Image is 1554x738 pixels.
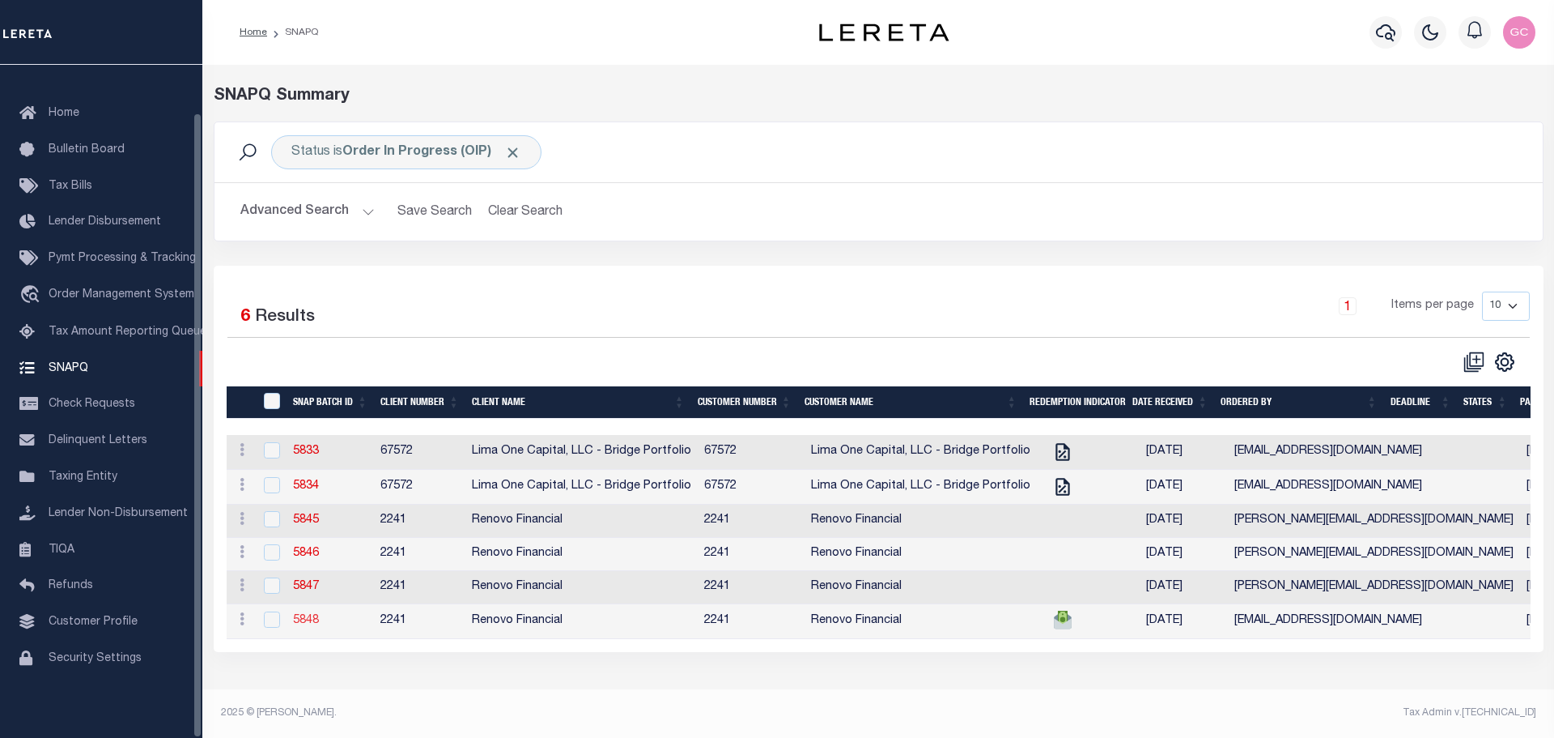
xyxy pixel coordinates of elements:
[1391,297,1474,315] span: Items per page
[465,571,698,604] td: Renovo Financial
[293,480,319,492] a: 5834
[1503,16,1535,49] button: GCole@lereta.net
[49,544,74,555] span: TIQA
[293,548,319,559] a: 5846
[374,571,465,604] td: 2241
[240,28,267,37] a: Home
[1339,297,1357,315] a: 1
[805,571,1037,604] td: Renovo Financial
[49,399,135,410] span: Check Requests
[1126,386,1214,420] th: Date Received: activate to sort column ascending
[271,135,541,169] div: Status is
[1228,435,1520,470] td: [EMAIL_ADDRESS][DOMAIN_NAME]
[482,196,570,228] button: Clear Search
[698,435,805,470] td: 67572
[388,196,482,228] button: Save Search
[253,386,287,420] th: SNAPBatchId
[465,538,698,571] td: Renovo Financial
[342,146,521,159] b: Order In Progress (OIP)
[805,470,1037,505] td: Lima One Capital, LLC - Bridge Portfolio
[805,435,1037,470] td: Lima One Capital, LLC - Bridge Portfolio
[890,706,1536,720] div: Tax Admin v.[TECHNICAL_ID]
[49,181,92,192] span: Tax Bills
[1140,571,1228,604] td: [DATE]
[465,470,698,505] td: Lima One Capital, LLC - Bridge Portfolio
[49,362,88,373] span: SNAPQ
[691,386,798,420] th: Customer Number: activate to sort column ascending
[465,505,698,538] td: Renovo Financial
[1228,571,1520,604] td: [PERSON_NAME][EMAIL_ADDRESS][DOMAIN_NAME]
[1457,386,1514,420] th: States: activate to sort column ascending
[49,653,142,664] span: Security Settings
[1140,435,1228,470] td: [DATE]
[1140,604,1228,639] td: [DATE]
[1228,604,1520,639] td: [EMAIL_ADDRESS][DOMAIN_NAME]
[374,435,465,470] td: 67572
[1228,505,1520,538] td: [PERSON_NAME][EMAIL_ADDRESS][DOMAIN_NAME]
[49,253,196,264] span: Pymt Processing & Tracking
[1140,470,1228,505] td: [DATE]
[374,505,465,538] td: 2241
[1140,505,1228,538] td: [DATE]
[255,305,315,331] label: Results
[49,289,194,301] span: Order Management System
[49,435,147,446] span: Delinquent Letters
[49,471,117,483] span: Taxing Entity
[19,285,45,306] i: travel_explore
[698,470,805,505] td: 67572
[374,604,465,639] td: 2241
[698,538,805,571] td: 2241
[465,435,698,470] td: Lima One Capital, LLC - Bridge Portfolio
[374,538,465,571] td: 2241
[1050,480,1076,492] a: Tax Cert Requested
[1050,446,1076,457] a: Tax Cert Requested
[49,326,206,338] span: Tax Amount Reporting Queue
[293,514,319,526] a: 5845
[805,604,1037,639] td: Renovo Financial
[209,706,879,720] div: 2025 © [PERSON_NAME].
[287,386,374,420] th: SNAP BATCH ID: activate to sort column ascending
[49,216,161,228] span: Lender Disbursement
[240,196,375,228] button: Advanced Search
[1384,386,1458,420] th: Deadline: activate to sort column ascending
[819,23,949,41] img: logo-dark.svg
[49,108,79,119] span: Home
[1214,386,1383,420] th: Ordered By: activate to sort column ascending
[374,386,465,420] th: Client Number: activate to sort column ascending
[805,538,1037,571] td: Renovo Financial
[465,604,698,639] td: Renovo Financial
[293,615,319,626] a: 5848
[1228,538,1520,571] td: [PERSON_NAME][EMAIL_ADDRESS][DOMAIN_NAME]
[240,309,250,326] span: 6
[805,505,1037,538] td: Renovo Financial
[698,571,805,604] td: 2241
[214,84,1543,109] div: SNAPQ Summary
[49,144,125,156] span: Bulletin Board
[374,470,465,505] td: 67572
[49,616,138,628] span: Customer Profile
[1228,470,1520,505] td: [EMAIL_ADDRESS][DOMAIN_NAME]
[1140,538,1228,571] td: [DATE]
[49,508,188,519] span: Lender Non-Disbursement
[698,505,805,538] td: 2241
[293,446,319,457] a: 5833
[1050,615,1076,626] a: TPS Requested
[798,386,1024,420] th: Customer Name: activate to sort column ascending
[465,386,691,420] th: Client Name: activate to sort column ascending
[1023,386,1126,420] th: Redemption Indicator
[504,144,521,161] span: Click to Remove
[698,604,805,639] td: 2241
[1503,16,1535,49] img: svg+xml;base64,PHN2ZyB4bWxucz0iaHR0cDovL3d3dy53My5vcmcvMjAwMC9zdmciIHBvaW50ZXItZXZlbnRzPSJub25lIi...
[49,580,93,591] span: Refunds
[293,581,319,592] a: 5847
[267,25,318,40] li: SNAPQ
